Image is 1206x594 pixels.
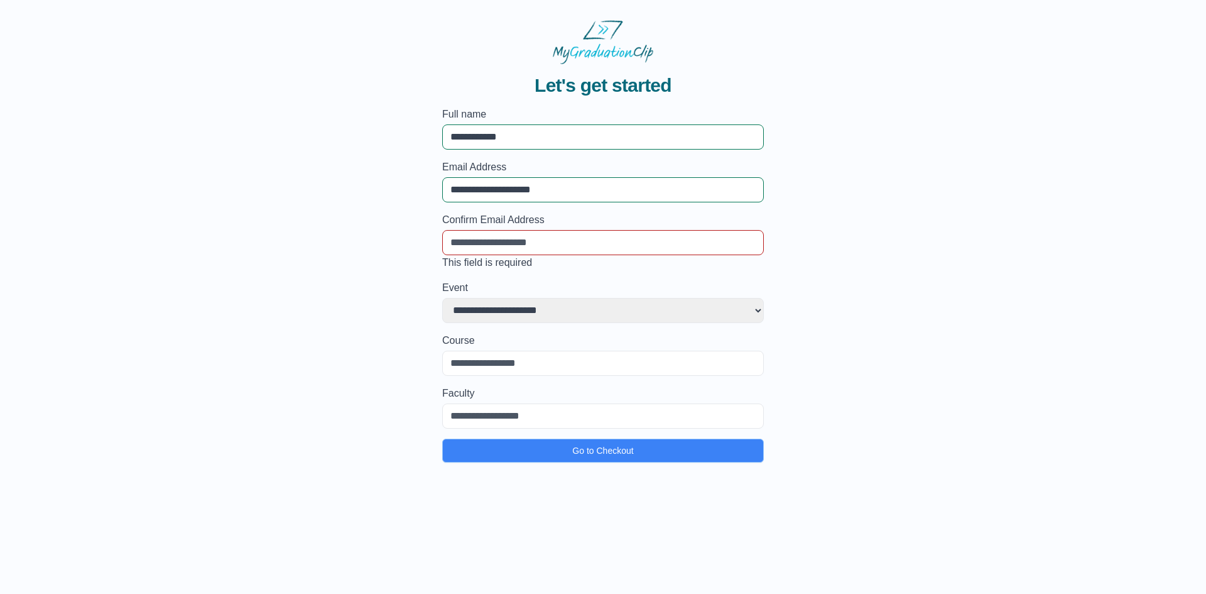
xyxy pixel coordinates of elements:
span: This field is required [442,257,532,268]
button: Go to Checkout [442,439,764,463]
img: MyGraduationClip [553,20,653,64]
label: Email Address [442,160,764,175]
label: Course [442,333,764,348]
label: Confirm Email Address [442,212,764,228]
label: Faculty [442,386,764,401]
label: Full name [442,107,764,122]
label: Event [442,280,764,295]
span: Let's get started [535,74,671,97]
